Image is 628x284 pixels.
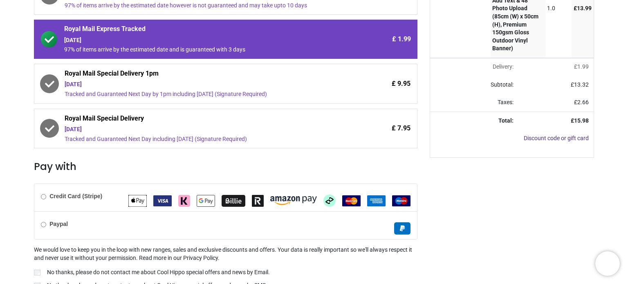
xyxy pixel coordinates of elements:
[394,222,410,235] img: Paypal
[524,135,589,141] a: Discount code or gift card
[128,197,147,203] span: Apple Pay
[128,195,147,207] img: Apple Pay
[430,94,518,112] td: Taxes:
[41,222,46,227] input: Paypal
[547,4,570,13] div: 1.0
[34,160,417,174] h3: Pay with
[571,117,589,124] strong: £
[65,135,341,143] div: Tracked and Guaranteed Next Day including [DATE] (Signature Required)
[574,63,589,70] span: £
[47,268,270,277] p: No thanks, please do not contact me about Cool Hippo special offers and news by Email.
[394,225,410,231] span: Paypal
[197,195,215,207] img: Google Pay
[323,195,336,207] img: Afterpay Clearpay
[392,124,410,133] span: £ 7.95
[392,197,410,203] span: Maestro
[65,81,341,89] div: [DATE]
[392,79,410,88] span: £ 9.95
[430,58,518,76] td: Delivery will be updated after choosing a new delivery method
[252,197,264,203] span: Revolut Pay
[64,25,341,36] span: Royal Mail Express Tracked
[178,195,190,207] img: Klarna
[323,197,336,203] span: Afterpay Clearpay
[65,125,341,134] div: [DATE]
[197,197,215,203] span: Google Pay
[270,196,317,205] img: Amazon Pay
[574,99,589,105] span: £
[65,114,341,125] span: Royal Mail Special Delivery
[222,197,245,203] span: Billie
[153,197,172,203] span: VISA
[342,197,361,203] span: MasterCard
[392,35,411,44] span: £ 1.99
[65,90,341,98] div: Tracked and Guaranteed Next Day by 1pm including [DATE] (Signature Required)
[392,195,410,206] img: Maestro
[574,81,589,88] span: 13.32
[270,197,317,203] span: Amazon Pay
[430,76,518,94] td: Subtotal:
[178,197,190,203] span: Klarna
[64,36,341,45] div: [DATE]
[342,195,361,206] img: MasterCard
[367,195,386,206] img: American Express
[65,2,341,10] div: 97% of items arrive by the estimated date however is not guaranteed and may take upto 10 days
[498,117,514,124] strong: Total:
[153,195,172,206] img: VISA
[41,194,46,199] input: Credit Card (Stripe)
[49,193,102,199] b: Credit Card (Stripe)
[571,81,589,88] span: £
[222,195,245,207] img: Billie
[577,63,589,70] span: 1.99
[577,99,589,105] span: 2.66
[574,117,589,124] span: 15.98
[574,5,592,11] span: £
[577,5,592,11] span: 13.99
[49,221,68,227] b: Paypal
[252,195,264,207] img: Revolut Pay
[367,197,386,203] span: American Express
[64,46,341,54] div: 97% of items arrive by the estimated date and is guaranteed with 3 days
[34,270,40,275] input: No thanks, please do not contact me about Cool Hippo special offers and news by Email.
[595,251,620,276] iframe: Brevo live chat
[65,69,341,81] span: Royal Mail Special Delivery 1pm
